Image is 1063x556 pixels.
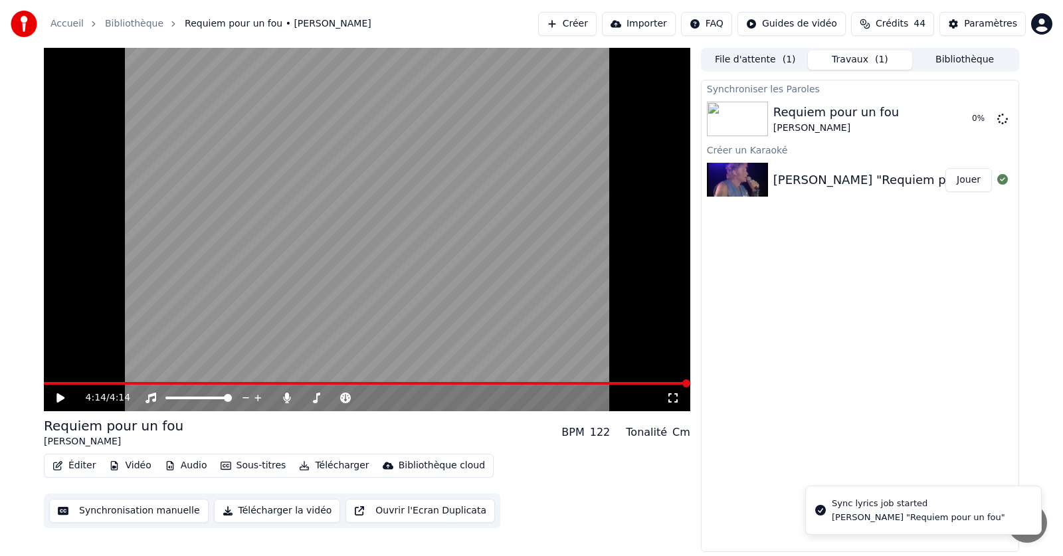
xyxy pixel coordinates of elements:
[703,50,808,70] button: File d'attente
[702,80,1018,96] div: Synchroniser les Paroles
[215,456,292,475] button: Sous-titres
[104,456,156,475] button: Vidéo
[681,12,732,36] button: FAQ
[945,168,992,192] button: Jouer
[44,435,183,448] div: [PERSON_NAME]
[626,424,667,440] div: Tonalité
[214,499,341,523] button: Télécharger la vidéo
[538,12,597,36] button: Créer
[49,499,209,523] button: Synchronisation manuelle
[44,417,183,435] div: Requiem pour un fou
[294,456,374,475] button: Télécharger
[972,114,992,124] div: 0 %
[808,50,913,70] button: Travaux
[737,12,846,36] button: Guides de vidéo
[783,53,796,66] span: ( 1 )
[832,511,1005,523] div: [PERSON_NAME] "Requiem pour un fou"
[50,17,371,31] nav: breadcrumb
[773,103,899,122] div: Requiem pour un fou
[851,12,934,36] button: Crédits44
[939,12,1026,36] button: Paramètres
[47,456,101,475] button: Éditer
[773,171,1013,189] div: [PERSON_NAME] "Requiem pour un fou"
[964,17,1017,31] div: Paramètres
[345,499,495,523] button: Ouvrir l'Ecran Duplicata
[875,53,888,66] span: ( 1 )
[11,11,37,37] img: youka
[185,17,371,31] span: Requiem pour un fou • [PERSON_NAME]
[561,424,584,440] div: BPM
[702,141,1018,157] div: Créer un Karaoké
[876,17,908,31] span: Crédits
[50,17,84,31] a: Accueil
[590,424,611,440] div: 122
[773,122,899,135] div: [PERSON_NAME]
[399,459,485,472] div: Bibliothèque cloud
[159,456,213,475] button: Audio
[86,391,106,405] span: 4:14
[912,50,1017,70] button: Bibliothèque
[86,391,118,405] div: /
[602,12,676,36] button: Importer
[110,391,130,405] span: 4:14
[914,17,925,31] span: 44
[105,17,163,31] a: Bibliothèque
[832,497,1005,510] div: Sync lyrics job started
[672,424,690,440] div: Cm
